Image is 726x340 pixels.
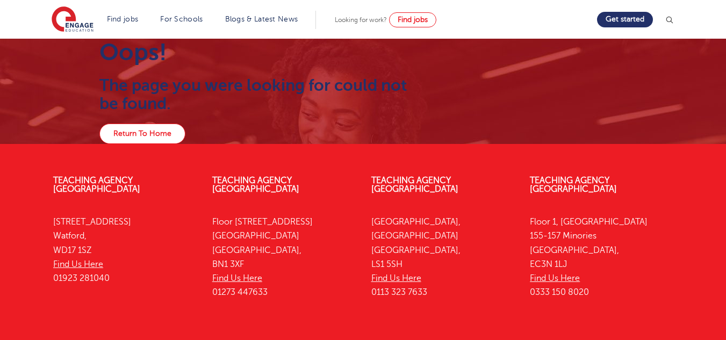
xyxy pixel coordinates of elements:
[99,39,409,66] h1: Oops!
[530,273,580,283] a: Find Us Here
[53,215,196,285] p: [STREET_ADDRESS] Watford, WD17 1SZ 01923 281040
[530,215,673,300] p: Floor 1, [GEOGRAPHIC_DATA] 155-157 Minories [GEOGRAPHIC_DATA], EC3N 1LJ 0333 150 8020
[225,15,298,23] a: Blogs & Latest News
[212,273,262,283] a: Find Us Here
[52,6,94,33] img: Engage Education
[371,273,421,283] a: Find Us Here
[107,15,139,23] a: Find jobs
[99,124,185,144] a: Return To Home
[99,76,409,113] h2: The page you were looking for could not be found.
[160,15,203,23] a: For Schools
[371,176,458,194] a: Teaching Agency [GEOGRAPHIC_DATA]
[335,16,387,24] span: Looking for work?
[212,215,355,300] p: Floor [STREET_ADDRESS] [GEOGRAPHIC_DATA] [GEOGRAPHIC_DATA], BN1 3XF 01273 447633
[371,215,514,300] p: [GEOGRAPHIC_DATA], [GEOGRAPHIC_DATA] [GEOGRAPHIC_DATA], LS1 5SH 0113 323 7633
[530,176,617,194] a: Teaching Agency [GEOGRAPHIC_DATA]
[53,176,140,194] a: Teaching Agency [GEOGRAPHIC_DATA]
[389,12,436,27] a: Find jobs
[398,16,428,24] span: Find jobs
[597,12,653,27] a: Get started
[53,259,103,269] a: Find Us Here
[212,176,299,194] a: Teaching Agency [GEOGRAPHIC_DATA]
